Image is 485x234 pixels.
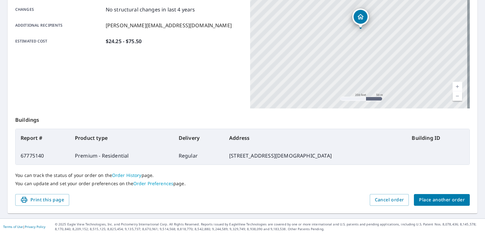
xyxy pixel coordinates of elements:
[55,222,482,231] p: © 2025 Eagle View Technologies, Inc. and Pictometry International Corp. All Rights Reserved. Repo...
[133,180,173,186] a: Order Preferences
[16,147,70,165] td: 67775140
[15,172,470,178] p: You can track the status of your order on the page.
[407,129,469,147] th: Building ID
[25,224,45,229] a: Privacy Policy
[70,147,174,165] td: Premium - Residential
[419,196,465,204] span: Place another order
[15,6,103,13] p: Changes
[352,9,369,28] div: Dropped pin, building 1, Residential property, 8205 Ebenezer Church Rd Raleigh, NC 27613
[224,147,407,165] td: [STREET_ADDRESS][DEMOGRAPHIC_DATA]
[224,129,407,147] th: Address
[112,172,142,178] a: Order History
[375,196,404,204] span: Cancel order
[15,108,470,129] p: Buildings
[15,181,470,186] p: You can update and set your order preferences on the page.
[15,22,103,29] p: Additional recipients
[453,91,462,101] a: Current Level 17, Zoom Out
[174,129,224,147] th: Delivery
[370,194,409,206] button: Cancel order
[3,225,45,229] p: |
[3,224,23,229] a: Terms of Use
[106,6,195,13] p: No structural changes in last 4 years
[174,147,224,165] td: Regular
[106,37,142,45] p: $24.25 - $75.50
[20,196,64,204] span: Print this page
[106,22,232,29] p: [PERSON_NAME][EMAIL_ADDRESS][DOMAIN_NAME]
[70,129,174,147] th: Product type
[414,194,470,206] button: Place another order
[453,82,462,91] a: Current Level 17, Zoom In
[16,129,70,147] th: Report #
[15,37,103,45] p: Estimated cost
[15,194,69,206] button: Print this page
